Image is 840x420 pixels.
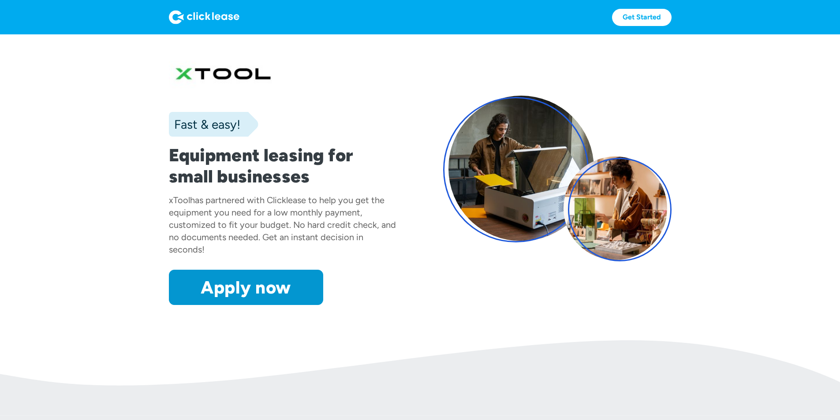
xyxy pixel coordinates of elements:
[169,115,240,133] div: Fast & easy!
[169,10,239,24] img: Logo
[169,195,396,255] div: has partnered with Clicklease to help you get the equipment you need for a low monthly payment, c...
[169,195,190,205] div: xTool
[169,145,397,187] h1: Equipment leasing for small businesses
[612,9,672,26] a: Get Started
[169,270,323,305] a: Apply now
